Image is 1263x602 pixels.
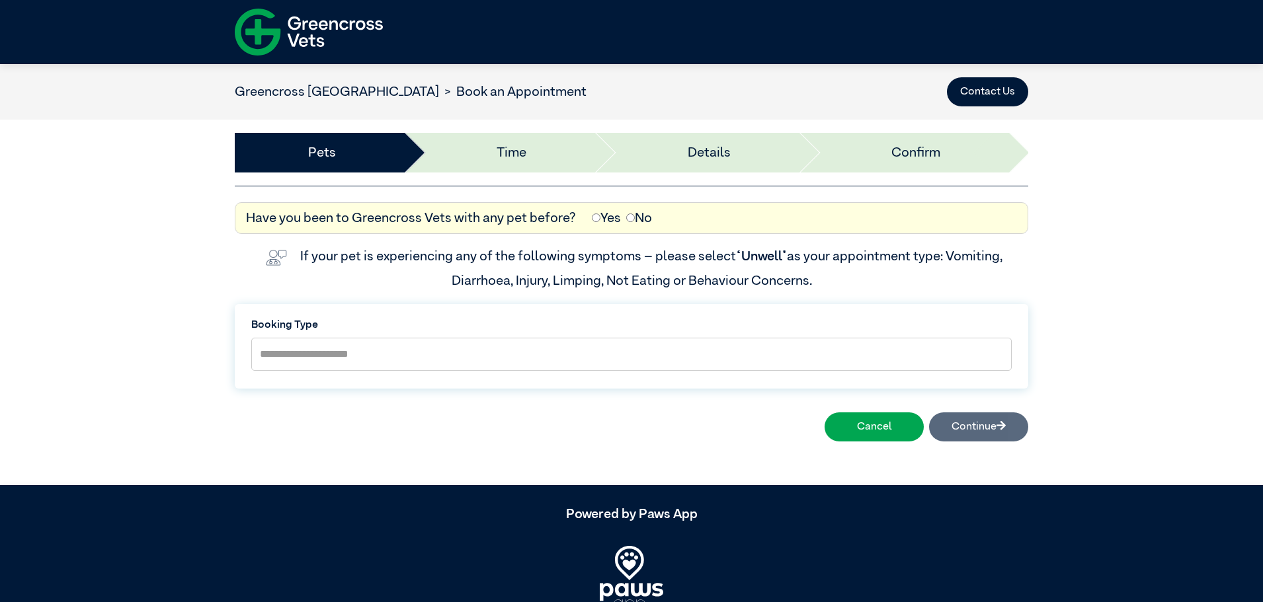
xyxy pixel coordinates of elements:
[825,412,924,441] button: Cancel
[235,85,439,98] a: Greencross [GEOGRAPHIC_DATA]
[251,317,1012,333] label: Booking Type
[947,77,1028,106] button: Contact Us
[235,506,1028,522] h5: Powered by Paws App
[261,245,292,271] img: vet
[235,3,383,61] img: f-logo
[300,250,1005,287] label: If your pet is experiencing any of the following symptoms – please select as your appointment typ...
[439,82,587,102] li: Book an Appointment
[592,213,600,222] input: Yes
[235,82,587,102] nav: breadcrumb
[626,213,635,222] input: No
[736,250,787,263] span: “Unwell”
[592,208,621,228] label: Yes
[246,208,576,228] label: Have you been to Greencross Vets with any pet before?
[308,143,336,163] a: Pets
[626,208,652,228] label: No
